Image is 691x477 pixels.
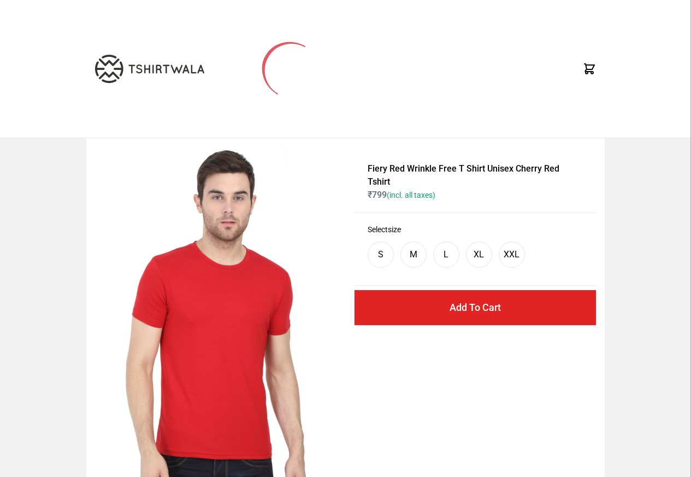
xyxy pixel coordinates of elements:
[368,224,583,235] h3: Select size
[378,248,383,261] div: S
[504,248,519,261] div: XXL
[355,290,596,325] button: Add To Cart
[95,55,204,83] img: TW-LOGO-400-104.png
[368,190,435,200] span: ₹ 799
[444,248,448,261] div: L
[368,162,583,189] h1: Fiery Red Wrinkle Free T Shirt Unisex Cherry Red Tshirt
[474,248,484,261] div: XL
[410,248,417,261] div: M
[387,191,435,199] span: (incl. all taxes)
